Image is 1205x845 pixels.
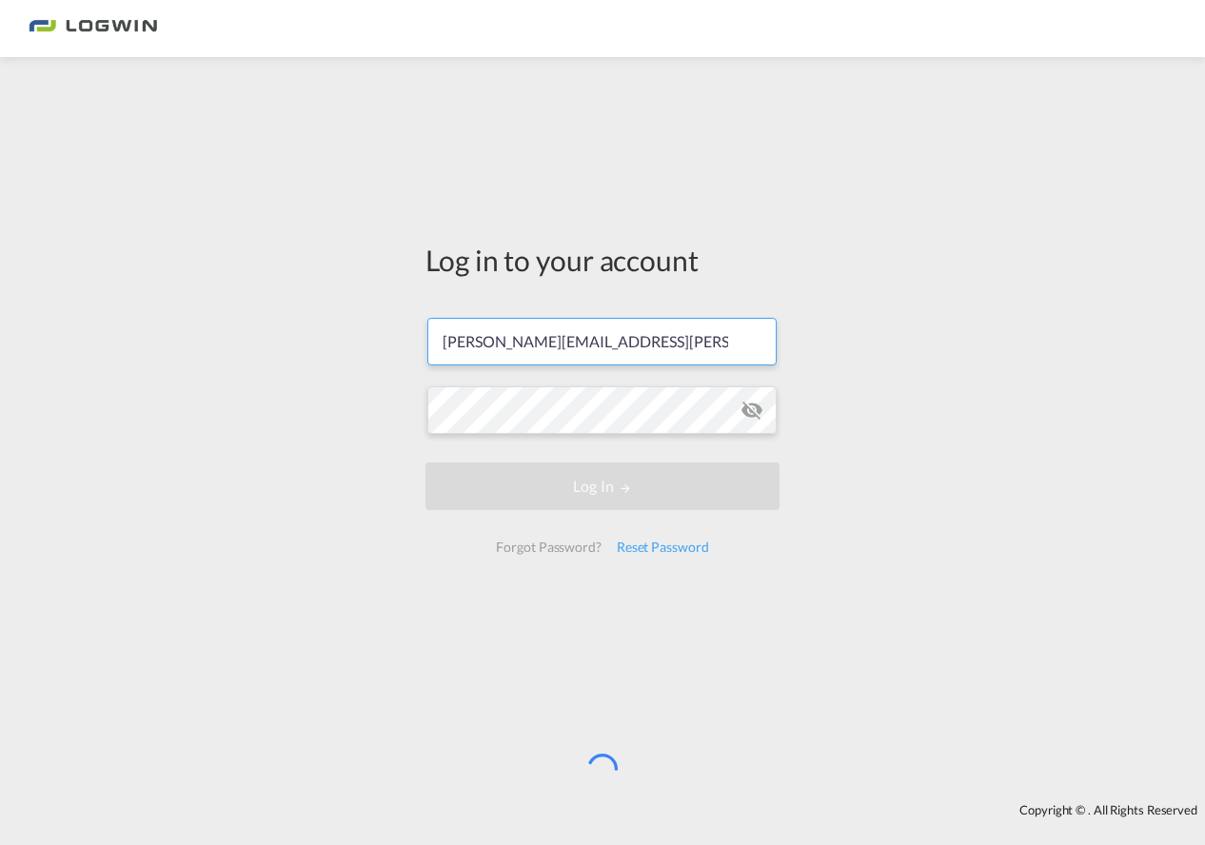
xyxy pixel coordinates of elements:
[29,8,157,50] img: 2761ae10d95411efa20a1f5e0282d2d7.png
[427,318,777,365] input: Enter email/phone number
[609,530,717,564] div: Reset Password
[741,399,763,422] md-icon: icon-eye-off
[425,462,780,510] button: LOGIN
[425,240,780,280] div: Log in to your account
[488,530,608,564] div: Forgot Password?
